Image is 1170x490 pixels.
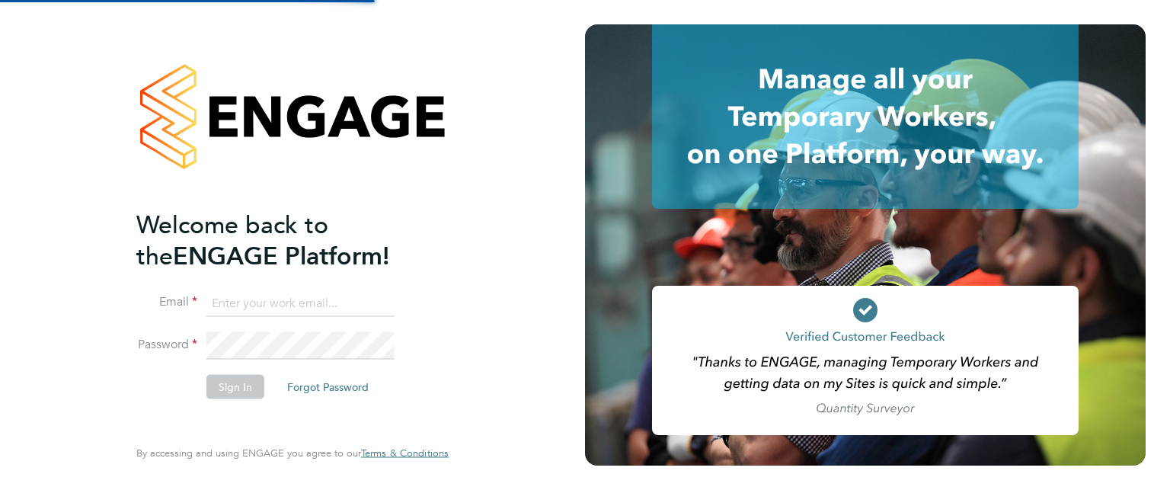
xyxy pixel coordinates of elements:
label: Email [136,294,197,310]
span: By accessing and using ENGAGE you agree to our [136,447,449,460]
a: Terms & Conditions [361,447,449,460]
span: Welcome back to the [136,210,328,271]
input: Enter your work email... [206,290,395,317]
button: Sign In [206,375,264,399]
h2: ENGAGE Platform! [136,209,433,271]
label: Password [136,337,197,353]
span: Terms & Conditions [361,447,449,460]
button: Forgot Password [275,375,381,399]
